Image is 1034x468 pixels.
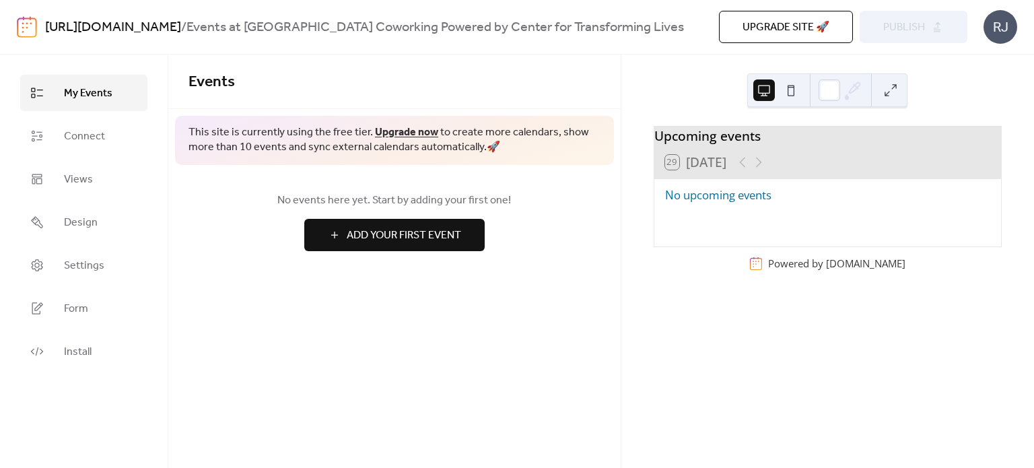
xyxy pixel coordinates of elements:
button: Add Your First Event [304,219,485,251]
span: Install [64,344,92,360]
img: logo [17,16,37,38]
a: Connect [20,118,147,154]
b: / [181,15,186,40]
a: My Events [20,75,147,111]
a: Upgrade now [375,122,438,143]
span: Design [64,215,98,231]
span: Upgrade site 🚀 [743,20,829,36]
span: Add Your First Event [347,228,461,244]
a: Install [20,333,147,370]
span: This site is currently using the free tier. to create more calendars, show more than 10 events an... [188,125,600,156]
a: Add Your First Event [188,219,600,251]
div: Upcoming events [654,127,1001,146]
span: Settings [64,258,104,274]
a: Form [20,290,147,327]
div: RJ [984,10,1017,44]
div: Powered by [768,257,905,270]
a: Views [20,161,147,197]
span: No events here yet. Start by adding your first one! [188,193,600,209]
a: Design [20,204,147,240]
a: Settings [20,247,147,283]
span: Form [64,301,88,317]
div: No upcoming events [665,187,990,203]
span: Events [188,67,235,97]
span: Views [64,172,93,188]
span: Connect [64,129,105,145]
span: My Events [64,86,112,102]
a: [DOMAIN_NAME] [826,257,905,270]
b: Events at [GEOGRAPHIC_DATA] Coworking Powered by Center for Transforming Lives [186,15,684,40]
button: Upgrade site 🚀 [719,11,853,43]
a: [URL][DOMAIN_NAME] [45,15,181,40]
